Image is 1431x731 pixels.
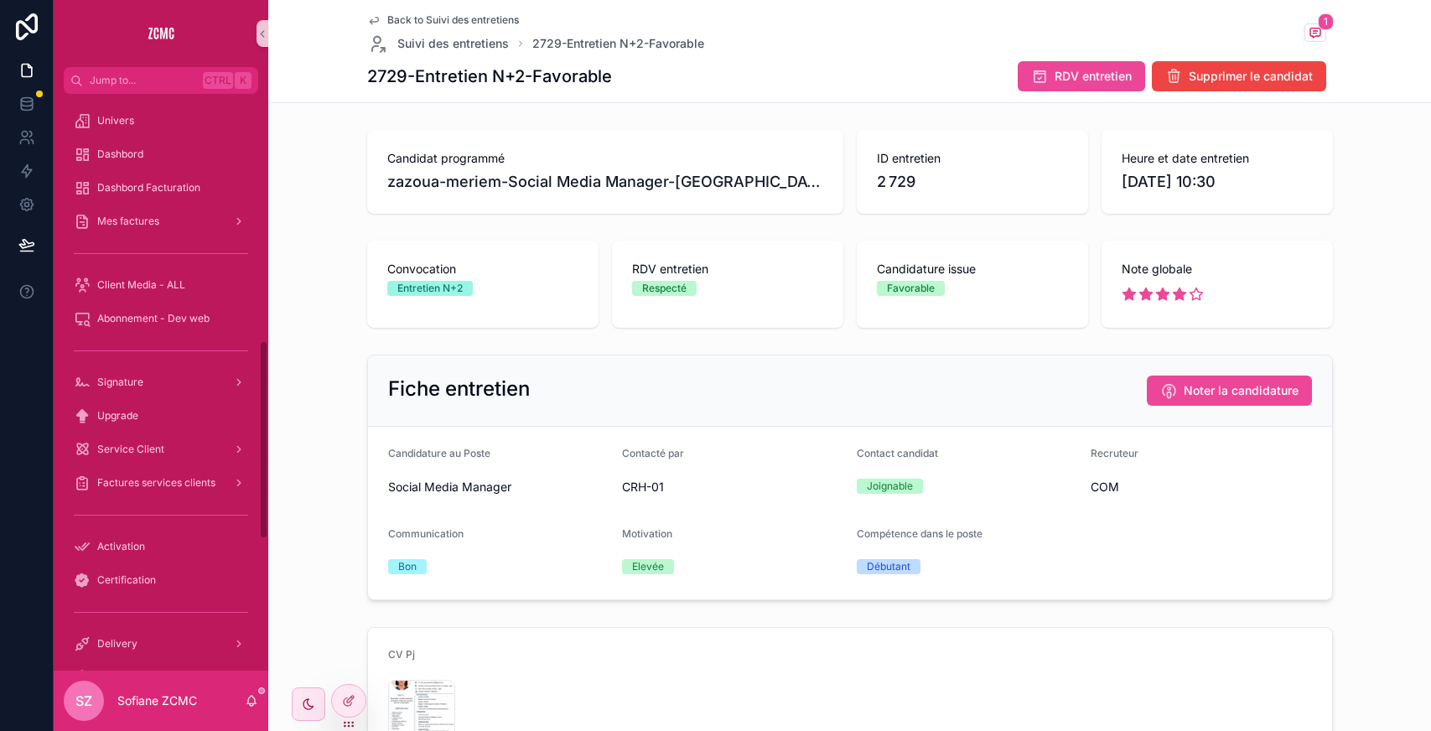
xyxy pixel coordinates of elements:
span: Contacté par [622,447,684,459]
a: Back to Suivi des entretiens [367,13,519,27]
span: Certification [97,573,156,587]
span: Contact candidat [857,447,938,459]
span: Univers [97,114,134,127]
span: [DATE] 10:30 [1122,170,1313,194]
a: Univers [64,106,258,136]
span: Communication [388,527,464,540]
span: Service Client [97,443,164,456]
span: CV Pj [388,648,415,661]
a: Dashbord [64,139,258,169]
div: Débutant [867,559,910,574]
a: Signature [64,367,258,397]
span: Activation [97,540,145,553]
span: Dashbord [97,148,143,161]
div: Elevée [632,559,664,574]
span: Jump to... [90,74,196,87]
a: Mes factures [64,206,258,236]
div: Respecté [642,281,687,296]
a: Abonnement - Dev web [64,303,258,334]
a: Suivi des entretiens [367,34,509,54]
span: Compétence dans le poste [857,527,983,540]
span: 1 [1318,13,1334,30]
button: 1 [1304,23,1326,44]
span: Candidature au Poste [388,447,490,459]
a: 2729-Entretien N+2-Favorable [532,35,704,52]
span: Signature [97,376,143,389]
span: Noter la candidature [1184,382,1299,399]
span: Dashbord Facturation [97,181,200,194]
div: scrollable content [54,94,268,671]
div: Favorable [887,281,935,296]
a: Client Media - ALL [64,270,258,300]
span: Ctrl [203,72,233,89]
span: Social Media Manager [388,479,511,495]
span: Candidature issue [877,261,1068,277]
span: Abonnement - Dev web [97,312,210,325]
button: Jump to...CtrlK [64,67,258,94]
a: Factures services clients [64,468,258,498]
a: Service Client [64,434,258,464]
span: Supprimer le candidat [1189,68,1313,85]
p: Sofiane ZCMC [117,692,197,709]
span: Convocation [387,261,578,277]
span: K [236,74,250,87]
span: Motivation [622,527,672,540]
button: RDV entretien [1018,61,1145,91]
a: Activation [64,531,258,562]
span: RDV entretien [632,261,823,277]
a: Delivery [64,629,258,659]
span: Recruteur [1091,447,1138,459]
span: Back to Suivi des entretiens [387,13,519,27]
span: Client Media - ALL [97,278,185,292]
div: Bon [398,559,417,574]
button: Supprimer le candidat [1152,61,1326,91]
span: COM [1091,479,1119,495]
div: Entretien N+2 [397,281,463,296]
span: SZ [75,691,92,711]
span: Mes factures [97,215,159,228]
span: ID entretien [877,150,1068,167]
span: Upgrade [97,409,138,423]
div: Joignable [867,479,913,494]
span: 2 729 [877,170,1068,194]
span: Note globale [1122,261,1313,277]
span: Factures services clients [97,476,215,490]
span: Delivery [97,637,137,651]
span: zazoua-meriem-Social Media Manager-[GEOGRAPHIC_DATA] [387,170,823,194]
h2: Fiche entretien [388,376,530,402]
a: Certification [64,565,258,595]
span: Candidat programmé [387,150,823,167]
span: RDV entretien [1055,68,1132,85]
span: Heure et date entretien [1122,150,1313,167]
a: Upgrade [64,401,258,431]
a: Dashbord Facturation [64,173,258,203]
span: CRH-01 [622,479,664,495]
span: Suivi des entretiens [397,35,509,52]
h1: 2729-Entretien N+2-Favorable [367,65,612,88]
button: Noter la candidature [1147,376,1312,406]
img: App logo [148,20,174,47]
